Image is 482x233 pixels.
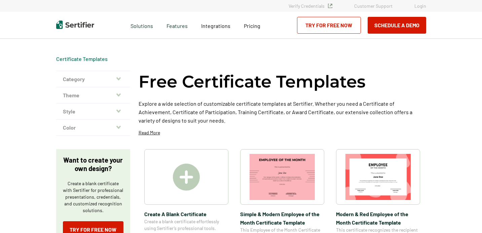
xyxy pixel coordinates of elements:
[139,99,426,125] p: Explore a wide selection of customizable certificate templates at Sertifier. Whether you need a C...
[56,87,130,103] button: Theme
[414,3,426,9] a: Login
[240,210,324,227] span: Simple & Modern Employee of the Month Certificate Template
[56,103,130,120] button: Style
[328,4,332,8] img: Verified
[250,154,315,200] img: Simple & Modern Employee of the Month Certificate Template
[139,71,366,93] h1: Free Certificate Templates
[56,56,108,62] a: Certificate Templates
[173,164,200,191] img: Create A Blank Certificate
[56,21,94,29] img: Sertifier | Digital Credentialing Platform
[244,21,260,29] a: Pricing
[297,17,361,34] a: Try for Free Now
[336,210,420,227] span: Modern & Red Employee of the Month Certificate Template
[201,21,230,29] a: Integrations
[144,210,228,218] span: Create A Blank Certificate
[201,23,230,29] span: Integrations
[63,156,123,173] p: Want to create your own design?
[166,21,188,29] span: Features
[63,180,123,214] p: Create a blank certificate with Sertifier for professional presentations, credentials, and custom...
[131,21,153,29] span: Solutions
[289,3,332,9] a: Verify Credentials
[139,129,160,136] p: Read More
[354,3,393,9] a: Customer Support
[56,56,108,62] div: Breadcrumb
[56,71,130,87] button: Category
[345,154,411,200] img: Modern & Red Employee of the Month Certificate Template
[244,23,260,29] span: Pricing
[144,218,228,232] span: Create a blank certificate effortlessly using Sertifier’s professional tools.
[56,120,130,136] button: Color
